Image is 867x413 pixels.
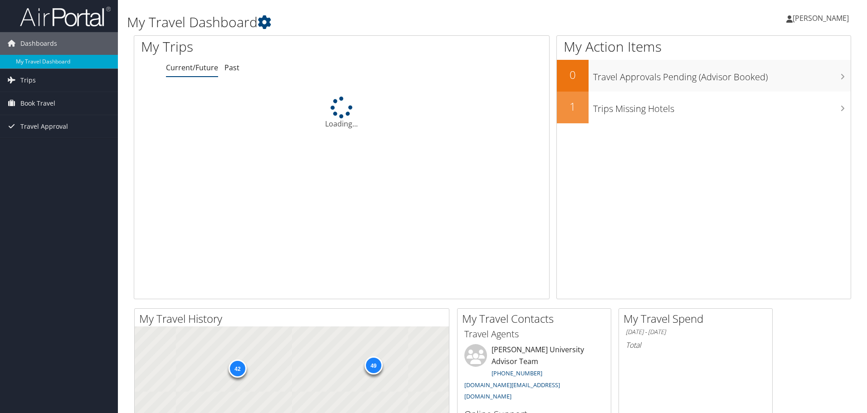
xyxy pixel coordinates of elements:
[557,92,851,123] a: 1Trips Missing Hotels
[364,356,382,374] div: 49
[593,98,851,115] h3: Trips Missing Hotels
[492,369,542,377] a: [PHONE_NUMBER]
[228,360,246,378] div: 42
[166,63,218,73] a: Current/Future
[20,32,57,55] span: Dashboards
[593,66,851,83] h3: Travel Approvals Pending (Advisor Booked)
[134,97,549,129] div: Loading...
[127,13,614,32] h1: My Travel Dashboard
[20,6,111,27] img: airportal-logo.png
[626,340,765,350] h6: Total
[793,13,849,23] span: [PERSON_NAME]
[141,37,370,56] h1: My Trips
[462,311,611,326] h2: My Travel Contacts
[20,115,68,138] span: Travel Approval
[464,328,604,340] h3: Travel Agents
[557,67,589,83] h2: 0
[786,5,858,32] a: [PERSON_NAME]
[623,311,772,326] h2: My Travel Spend
[626,328,765,336] h6: [DATE] - [DATE]
[224,63,239,73] a: Past
[557,99,589,114] h2: 1
[20,69,36,92] span: Trips
[20,92,55,115] span: Book Travel
[460,344,609,404] li: [PERSON_NAME] University Advisor Team
[557,60,851,92] a: 0Travel Approvals Pending (Advisor Booked)
[464,381,560,401] a: [DOMAIN_NAME][EMAIL_ADDRESS][DOMAIN_NAME]
[139,311,449,326] h2: My Travel History
[557,37,851,56] h1: My Action Items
